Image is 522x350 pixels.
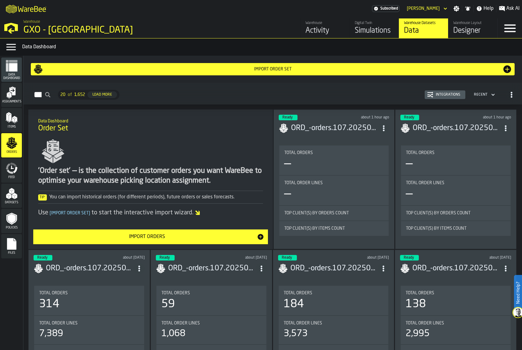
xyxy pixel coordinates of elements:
li: menu Feed [1,158,22,183]
div: Updated: 10/09/2025, 14:23:45 Created: 13/08/2025, 13:44:55 [344,115,389,120]
div: stat-Total Orders [401,145,511,175]
div: You can import historical orders (for different periods), future orders or sales forecasts. [38,193,263,201]
div: Title [284,181,384,185]
li: menu Items [1,108,22,133]
section: card-SimulationDashboardCard [279,144,390,237]
div: Data Dashboard [22,43,520,51]
span: Order Set [38,124,68,133]
div: Title [406,211,506,216]
div: Integrations [433,93,463,97]
span: Total Orders [284,291,312,296]
div: 138 [406,298,426,310]
div: stat-Total Order Lines [279,316,389,344]
div: 7,389 [39,328,63,339]
div: status-3 2 [156,255,175,261]
div: Designer [453,26,492,36]
div: stat-Total Order Lines [279,176,389,205]
div: Title [406,226,506,231]
div: stat-Total Orders [279,145,389,175]
div: title-Order Set [33,114,268,137]
div: — [406,188,413,200]
div: Title [406,291,506,296]
a: link-to-/wh/i/ae0cd702-8cb1-4091-b3be-0aee77957c79/data [399,18,448,38]
label: button-toggle-Help [474,5,496,12]
span: Ask AI [506,5,520,12]
div: GXO - [GEOGRAPHIC_DATA] [23,25,190,36]
div: 59 [161,298,175,310]
div: Title [406,321,506,326]
div: Title [284,211,384,216]
li: menu Files [1,234,22,259]
span: Help [484,5,494,12]
div: Title [406,181,506,185]
span: [ [50,211,51,215]
div: 184 [284,298,304,310]
span: 1,652 [74,92,85,97]
span: Data Dashboard [1,73,22,80]
div: Title [284,226,384,231]
button: button-Load More [87,91,117,98]
div: ButtonLoadMore-Load More-Prev-First-Last [55,90,122,100]
div: Updated: 10/08/2025, 22:10:49 Created: 10/08/2025, 22:03:58 [344,256,389,260]
div: stat-Total Order Lines [401,316,511,344]
li: menu Orders [1,133,22,158]
span: Files [1,251,22,255]
span: Total Orders [406,150,435,155]
a: link-to-/wh/i/ae0cd702-8cb1-4091-b3be-0aee77957c79/simulations [350,18,399,38]
span: Top client(s) by Items count [406,226,467,231]
div: status-3 2 [279,115,297,120]
div: Title [284,291,384,296]
span: Total Orders [284,150,313,155]
div: Title [406,150,506,155]
div: Title [284,321,384,326]
span: Total Order Lines [284,321,322,326]
div: stat-Top client(s) by Orders count [279,206,389,221]
div: — [284,188,291,200]
div: stat-Total Order Lines [34,316,144,344]
div: 2,995 [406,328,430,339]
div: Title [161,291,261,296]
span: Total Order Lines [406,181,444,185]
div: 1,068 [161,328,185,339]
span: Total Order Lines [161,321,200,326]
div: stat-Top client(s) by Orders count [401,206,511,221]
h3: ORD_-orders.107.20250810-2251.csv-2025-08-10 [168,264,256,273]
div: stat-Total Orders [156,286,266,315]
div: Title [284,150,384,155]
div: Updated: 11/08/2025, 04:52:39 Created: 11/08/2025, 04:49:54 [99,256,145,260]
div: — [406,158,413,170]
span: Ready [160,256,170,260]
div: ItemListCard-DashboardItemContainer [395,109,516,249]
h2: Sub Title [38,117,263,124]
span: 20 [60,92,65,97]
div: Title [161,321,261,326]
span: Datasets [1,201,22,204]
label: Need Help? [515,276,521,310]
div: Use to start the interactive import wizard. [38,209,263,217]
span: Policies [1,226,22,229]
div: Updated: 10/09/2025, 14:22:28 Created: 10/09/2025, 14:04:49 [466,115,511,120]
li: menu Datasets [1,184,22,208]
h3: ORD_-orders.107.20250813-1240.csv [291,123,378,133]
button: button-Import Orders [33,229,268,244]
div: DropdownMenuValue-4 [471,91,496,98]
span: Warehouse [23,20,40,24]
h3: ORD_-orders.107.20250810-2352.csv-2025-08-11 [46,264,134,273]
span: Ready [404,256,414,260]
button: button-Import Order Set [31,63,515,75]
a: link-to-/wh/i/ae0cd702-8cb1-4091-b3be-0aee77957c79/designer [448,18,497,38]
span: Feed [1,176,22,179]
li: menu Policies [1,209,22,233]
